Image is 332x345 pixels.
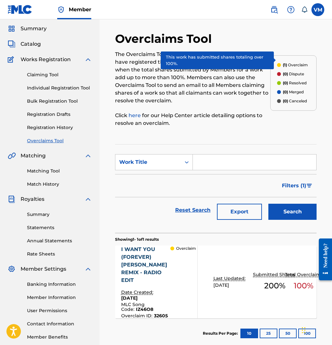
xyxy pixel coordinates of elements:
[84,195,92,203] img: expand
[287,6,295,14] img: help
[213,275,247,282] p: Last Updated:
[21,25,47,33] span: Summary
[283,89,304,95] p: Merged
[115,246,317,318] a: I WANT YOU (FOREVER) [PERSON_NAME] REMIX - RADIO EDITDate Created:[DATE]MLC Song Code:IZ46O8Overc...
[294,280,313,292] span: 100 %
[172,203,214,217] a: Reset Search
[27,307,92,314] a: User Permissions
[27,85,92,91] a: Individual Registration Tool
[8,152,16,160] img: Matching
[27,111,92,118] a: Registration Drafts
[121,302,145,312] span: MLC Song Code :
[283,98,288,103] span: (0)
[21,40,41,48] span: Catalog
[69,6,91,13] span: Member
[283,62,308,68] p: Overclaim
[21,56,71,63] span: Works Registration
[279,329,297,338] button: 50
[283,80,288,85] span: (0)
[302,321,306,340] div: Drag
[307,184,312,188] img: filter
[27,137,92,144] a: Overclaims Tool
[129,112,141,118] a: here
[84,152,92,160] img: expand
[283,62,287,67] span: (1)
[57,6,65,14] img: Top Rightsholder
[284,3,297,16] div: Help
[121,313,154,319] span: Overclaim ID :
[84,265,92,273] img: expand
[278,178,317,194] button: Filters (1)
[264,280,285,292] span: 200 %
[27,238,92,244] a: Annual Statements
[115,237,159,242] p: Showing 1 - 1 of 1 results
[27,211,92,218] a: Summary
[8,25,15,33] img: Summary
[270,6,278,14] img: search
[203,331,239,336] p: Results Per Page:
[121,246,170,284] div: I WANT YOU (FOREVER) [PERSON_NAME] REMIX - RADIO EDIT
[311,3,324,16] div: User Menu
[300,314,332,345] iframe: Chat Widget
[27,334,92,340] a: Member Benefits
[268,204,317,220] button: Search
[21,195,44,203] span: Royalties
[283,89,288,94] span: (0)
[21,152,46,160] span: Matching
[27,124,92,131] a: Registration History
[115,112,270,127] p: Click for our Help Center article detailing options to resolve an overclaim.
[282,182,306,190] span: Filters ( 1 )
[27,168,92,174] a: Matching Tool
[240,329,258,338] button: 10
[27,181,92,188] a: Match History
[21,265,66,273] span: Member Settings
[119,158,177,166] div: Work Title
[8,40,41,48] a: CatalogCatalog
[154,313,168,319] span: 32605
[115,32,215,46] h2: Overclaims Tool
[253,271,297,278] p: Submitted Shares
[27,294,92,301] a: Member Information
[136,306,153,312] span: IZ46O8
[84,56,92,63] img: expand
[27,71,92,78] a: Claiming Tool
[176,246,196,251] p: Overclaim
[283,98,307,104] p: Canceled
[115,154,317,223] form: Search Form
[115,51,270,105] p: The Overclaims Tool enables Members to see works they have registered that are in overclaim. Over...
[213,282,229,288] span: [DATE]
[27,98,92,105] a: Bulk Registration Tool
[8,5,32,14] img: MLC Logo
[283,80,307,86] p: Resolved
[283,71,304,77] p: Dispute
[27,224,92,231] a: Statements
[285,271,322,278] p: Total Overclaim
[121,289,155,296] p: Date Created:
[298,329,316,338] button: 100
[121,295,138,301] span: [DATE]
[27,251,92,257] a: Rate Sheets
[8,56,16,63] img: Works Registration
[301,6,308,13] div: Notifications
[268,3,281,16] a: Public Search
[314,232,332,287] iframe: Resource Center
[283,71,288,76] span: (0)
[27,281,92,288] a: Banking Information
[8,25,47,33] a: SummarySummary
[8,195,15,203] img: Royalties
[217,204,262,220] button: Export
[8,40,15,48] img: Catalog
[8,265,15,273] img: Member Settings
[260,329,277,338] button: 25
[27,321,92,327] a: Contact Information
